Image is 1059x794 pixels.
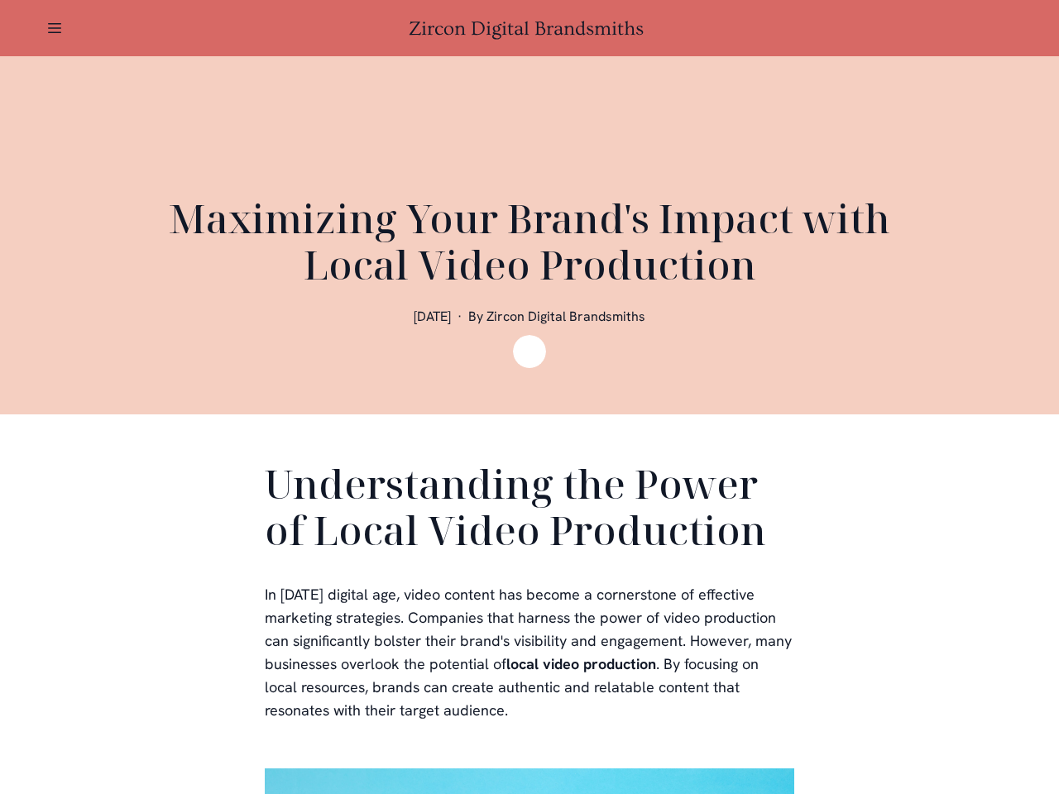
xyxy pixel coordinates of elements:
[513,335,546,368] img: Zircon Digital Brandsmiths
[265,583,794,722] p: In [DATE] digital age, video content has become a cornerstone of effective marketing strategies. ...
[132,195,927,288] h1: Maximizing Your Brand's Impact with Local Video Production
[409,17,650,40] a: Zircon Digital Brandsmiths
[265,461,794,560] h2: Understanding the Power of Local Video Production
[506,654,656,673] b: local video production
[458,308,462,325] span: ·
[414,308,451,325] span: [DATE]
[468,308,645,325] span: By Zircon Digital Brandsmiths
